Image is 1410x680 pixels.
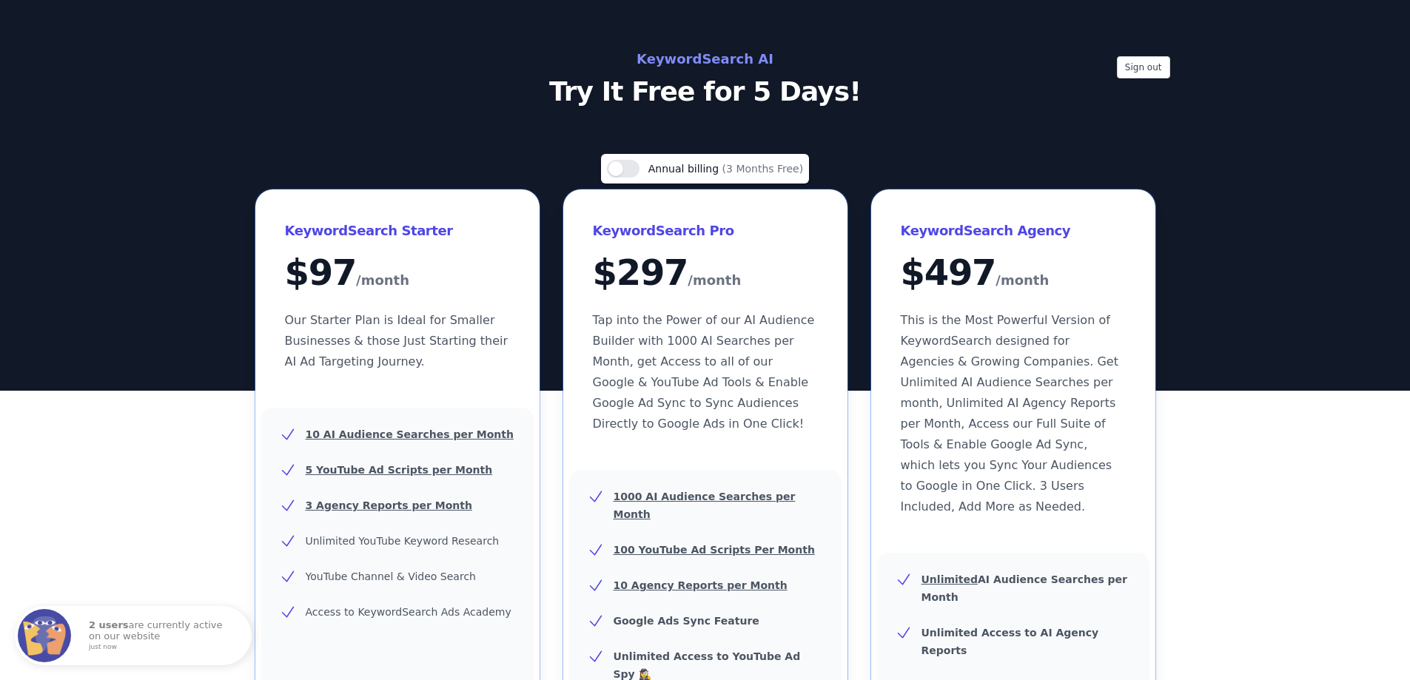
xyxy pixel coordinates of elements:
span: This is the Most Powerful Version of KeywordSearch designed for Agencies & Growing Companies. Get... [901,313,1118,514]
b: Unlimited Access to AI Agency Reports [921,627,1099,656]
u: Unlimited [921,573,978,585]
span: /month [356,269,409,292]
p: Try It Free for 5 Days! [374,77,1037,107]
u: 5 YouTube Ad Scripts per Month [306,464,493,476]
span: YouTube Channel & Video Search [306,570,476,582]
p: are currently active on our website [89,620,237,650]
div: $ 297 [593,255,818,292]
u: 1000 AI Audience Searches per Month [614,491,796,520]
button: Sign out [1117,56,1170,78]
img: Fomo [18,609,71,662]
small: just now [89,644,232,651]
span: /month [688,269,741,292]
strong: 2 users [89,619,129,630]
span: Tap into the Power of our AI Audience Builder with 1000 AI Searches per Month, get Access to all ... [593,313,815,431]
u: 100 YouTube Ad Scripts Per Month [614,544,815,556]
h3: KeywordSearch Agency [901,219,1126,243]
h2: KeywordSearch AI [374,47,1037,71]
u: 10 AI Audience Searches per Month [306,428,514,440]
u: 3 Agency Reports per Month [306,499,472,511]
span: Annual billing [648,163,722,175]
b: AI Audience Searches per Month [921,573,1128,603]
b: Unlimited Access to YouTube Ad Spy 🕵️‍♀️ [614,650,801,680]
span: (3 Months Free) [722,163,804,175]
div: $ 497 [901,255,1126,292]
h3: KeywordSearch Starter [285,219,510,243]
span: Our Starter Plan is Ideal for Smaller Businesses & those Just Starting their AI Ad Targeting Jour... [285,313,508,368]
span: Unlimited YouTube Keyword Research [306,535,500,547]
div: $ 97 [285,255,510,292]
span: Access to KeywordSearch Ads Academy [306,606,511,618]
h3: KeywordSearch Pro [593,219,818,243]
u: 10 Agency Reports per Month [614,579,788,591]
span: /month [996,269,1049,292]
b: Google Ads Sync Feature [614,615,759,627]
